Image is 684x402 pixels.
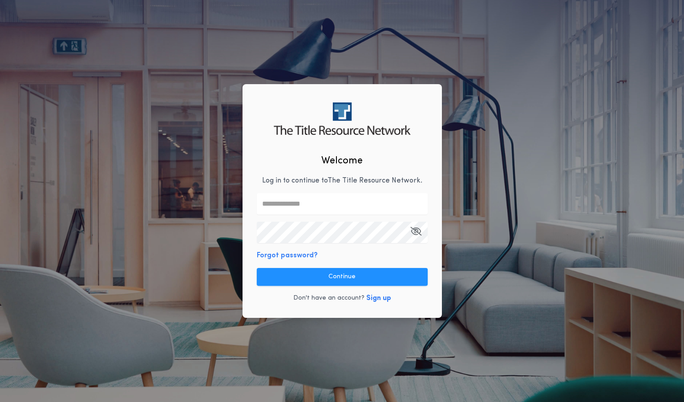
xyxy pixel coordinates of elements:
[321,154,363,168] h2: Welcome
[293,294,364,303] p: Don't have an account?
[366,293,391,304] button: Sign up
[274,102,410,135] img: logo
[257,268,428,286] button: Continue
[262,175,422,186] p: Log in to continue to The Title Resource Network .
[257,250,318,261] button: Forgot password?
